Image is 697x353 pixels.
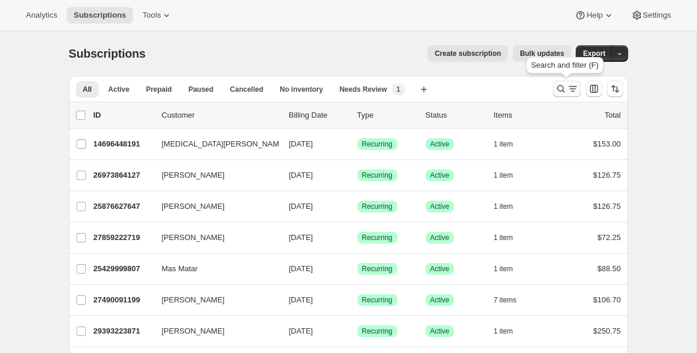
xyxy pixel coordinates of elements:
span: Active [430,233,450,242]
button: Subscriptions [67,7,133,24]
span: Prepaid [146,85,172,94]
span: Recurring [362,295,393,305]
button: [MEDICAL_DATA][PERSON_NAME] [155,135,273,154]
span: 1 item [494,202,513,211]
button: Analytics [19,7,64,24]
div: Type [357,109,416,121]
p: Status [426,109,484,121]
button: [PERSON_NAME] [155,166,273,185]
span: 1 item [494,139,513,149]
span: Active [430,295,450,305]
div: 25876627647[PERSON_NAME][DATE]SuccessRecurringSuccessActive1 item$126.75 [94,198,621,215]
div: 25429999807Mas Matar[DATE]SuccessRecurringSuccessActive1 item$88.50 [94,261,621,277]
span: [PERSON_NAME] [162,169,225,181]
span: 1 item [494,327,513,336]
button: [PERSON_NAME] [155,322,273,341]
span: Recurring [362,139,393,149]
span: Create subscription [434,49,501,58]
span: [MEDICAL_DATA][PERSON_NAME] [162,138,287,150]
span: 1 item [494,264,513,274]
span: Recurring [362,202,393,211]
span: Recurring [362,171,393,180]
div: IDCustomerBilling DateTypeStatusItemsTotal [94,109,621,121]
button: 1 item [494,323,526,339]
span: Active [430,139,450,149]
div: 29393223871[PERSON_NAME][DATE]SuccessRecurringSuccessActive1 item$250.75 [94,323,621,339]
button: 7 items [494,292,530,308]
span: Cancelled [230,85,264,94]
span: [DATE] [289,327,313,335]
button: Mas Matar [155,259,273,278]
span: Analytics [26,11,57,20]
button: Settings [624,7,678,24]
span: Active [108,85,130,94]
div: 14696448191[MEDICAL_DATA][PERSON_NAME][DATE]SuccessRecurringSuccessActive1 item$153.00 [94,136,621,152]
span: $126.75 [593,171,621,179]
span: Needs Review [340,85,387,94]
span: No inventory [280,85,323,94]
button: [PERSON_NAME] [155,197,273,216]
button: 1 item [494,198,526,215]
span: Mas Matar [162,263,198,275]
span: [DATE] [289,139,313,148]
span: [DATE] [289,264,313,273]
p: 25876627647 [94,201,152,212]
span: Active [430,202,450,211]
span: Paused [188,85,214,94]
div: 26973864127[PERSON_NAME][DATE]SuccessRecurringSuccessActive1 item$126.75 [94,167,621,184]
p: 27859222719 [94,232,152,244]
span: Help [586,11,602,20]
span: Settings [643,11,671,20]
span: $250.75 [593,327,621,335]
button: Create new view [414,81,433,98]
button: Bulk updates [513,45,571,62]
p: ID [94,109,152,121]
button: Search and filter results [553,81,581,97]
button: [PERSON_NAME] [155,228,273,247]
span: Active [430,327,450,336]
span: Export [583,49,605,58]
span: [DATE] [289,171,313,179]
span: Active [430,171,450,180]
button: Tools [135,7,180,24]
span: [PERSON_NAME] [162,294,225,306]
p: Customer [162,109,280,121]
button: Help [567,7,621,24]
button: 1 item [494,229,526,246]
button: Create subscription [427,45,508,62]
span: Subscriptions [69,47,146,60]
span: $106.70 [593,295,621,304]
span: [DATE] [289,295,313,304]
button: [PERSON_NAME] [155,291,273,309]
button: 1 item [494,167,526,184]
div: Items [494,109,553,121]
span: Active [430,264,450,274]
span: Recurring [362,264,393,274]
div: 27490091199[PERSON_NAME][DATE]SuccessRecurringSuccessActive7 items$106.70 [94,292,621,308]
span: [PERSON_NAME] [162,201,225,212]
span: 7 items [494,295,517,305]
p: Total [605,109,620,121]
button: 1 item [494,261,526,277]
div: 27859222719[PERSON_NAME][DATE]SuccessRecurringSuccessActive1 item$72.25 [94,229,621,246]
span: Bulk updates [520,49,564,58]
span: All [83,85,92,94]
span: 1 item [494,233,513,242]
span: Tools [142,11,161,20]
span: [PERSON_NAME] [162,325,225,337]
button: Customize table column order and visibility [586,81,602,97]
span: Subscriptions [74,11,126,20]
button: Sort the results [607,81,623,97]
p: 14696448191 [94,138,152,150]
span: [DATE] [289,202,313,211]
span: $126.75 [593,202,621,211]
span: $88.50 [598,264,621,273]
p: 25429999807 [94,263,152,275]
span: [DATE] [289,233,313,242]
button: 1 item [494,136,526,152]
span: Recurring [362,327,393,336]
p: 27490091199 [94,294,152,306]
span: 1 item [494,171,513,180]
p: Billing Date [289,109,348,121]
span: $72.25 [598,233,621,242]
